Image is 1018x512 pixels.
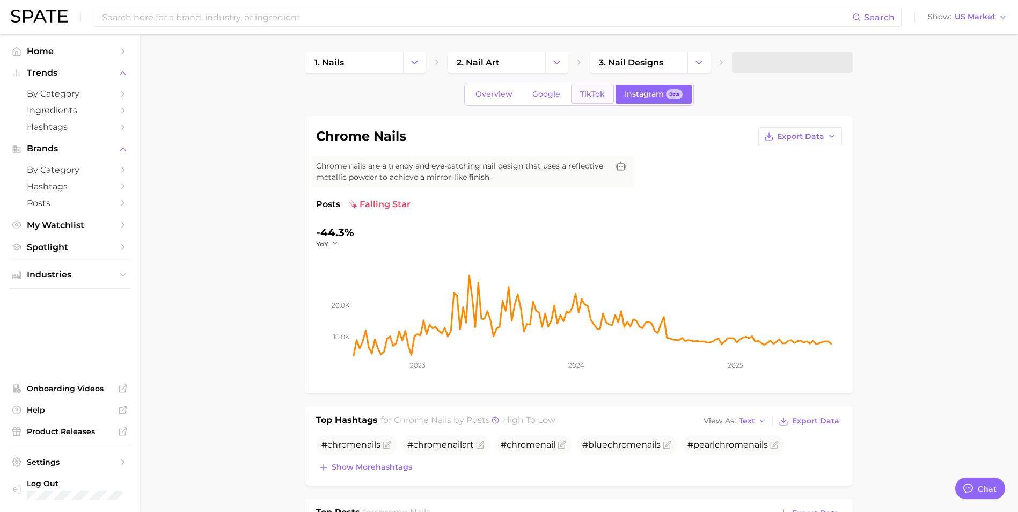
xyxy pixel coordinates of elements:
tspan: 2024 [568,361,584,369]
span: Export Data [777,132,824,141]
span: Home [27,46,113,56]
span: falling star [349,198,411,211]
a: by Category [9,162,131,178]
span: 1. nails [314,57,344,68]
span: chrome [413,440,447,450]
span: Product Releases [27,427,113,436]
button: Change Category [403,52,426,73]
span: My Watchlist [27,220,113,230]
span: Show more hashtags [332,463,412,472]
span: # nailart [407,440,474,450]
span: Brands [27,144,113,153]
span: chrome nails [394,415,451,425]
h2: for by Posts [380,414,555,429]
span: Chrome nails are a trendy and eye-catching nail design that uses a reflective metallic powder to ... [316,160,608,183]
button: View AsText [701,414,770,428]
span: nails [749,440,768,450]
a: Help [9,402,131,418]
a: Log out. Currently logged in with e-mail brittany@kirkerent.com. [9,476,131,503]
span: 3. nail designs [599,57,663,68]
a: Settings [9,454,131,470]
a: Product Releases [9,423,131,440]
span: Help [27,405,113,415]
span: #pearl [687,440,768,450]
img: SPATE [11,10,68,23]
button: Export Data [776,414,841,429]
tspan: 20.0k [332,301,350,309]
span: TikTok [580,90,605,99]
span: # [321,440,380,450]
h1: chrome nails [316,130,406,143]
button: Industries [9,267,131,283]
span: nails [361,440,380,450]
a: 1. nails [305,52,403,73]
button: Change Category [687,52,711,73]
button: Brands [9,141,131,157]
button: Flag as miscategorized or irrelevant [558,441,566,449]
a: Hashtags [9,119,131,135]
div: -44.3% [316,224,354,241]
tspan: 2025 [727,361,743,369]
a: Hashtags [9,178,131,195]
span: chrome [715,440,749,450]
span: Instagram [625,90,664,99]
span: YoY [316,239,328,248]
span: Search [864,12,895,23]
span: Ingredients [27,105,113,115]
span: high to low [503,415,555,425]
span: Industries [27,270,113,280]
span: View As [704,418,736,424]
input: Search here for a brand, industry, or ingredient [101,8,852,26]
a: TikTok [571,85,614,104]
span: by Category [27,165,113,175]
a: Spotlight [9,239,131,255]
button: Export Data [758,127,842,145]
span: nails [641,440,661,450]
span: Posts [316,198,340,211]
span: # nail [501,440,555,450]
span: by Category [27,89,113,99]
span: Show [928,14,951,20]
button: ShowUS Market [925,10,1010,24]
span: chrome [507,440,540,450]
a: 2. nail art [448,52,545,73]
a: My Watchlist [9,217,131,233]
span: Hashtags [27,122,113,132]
span: Google [532,90,560,99]
button: Flag as miscategorized or irrelevant [383,441,391,449]
span: Spotlight [27,242,113,252]
a: Ingredients [9,102,131,119]
span: chrome [327,440,361,450]
span: #blue [582,440,661,450]
span: Overview [475,90,512,99]
span: Onboarding Videos [27,384,113,393]
tspan: 2023 [409,361,425,369]
a: Onboarding Videos [9,381,131,397]
a: by Category [9,85,131,102]
a: Home [9,43,131,60]
a: InstagramBeta [616,85,692,104]
span: Trends [27,68,113,78]
span: Posts [27,198,113,208]
span: chrome [607,440,641,450]
button: Flag as miscategorized or irrelevant [770,441,779,449]
span: US Market [955,14,995,20]
span: 2. nail art [457,57,500,68]
h1: Top Hashtags [316,414,378,429]
button: Show morehashtags [316,460,415,475]
span: Log Out [27,479,122,488]
img: falling star [349,200,357,209]
a: 3. nail designs [590,52,687,73]
a: Google [523,85,569,104]
button: Flag as miscategorized or irrelevant [663,441,671,449]
a: Posts [9,195,131,211]
a: Overview [466,85,522,104]
button: Change Category [545,52,568,73]
span: Beta [669,90,679,99]
tspan: 10.0k [333,333,350,341]
span: Text [739,418,755,424]
button: Flag as miscategorized or irrelevant [476,441,485,449]
span: Export Data [792,416,839,426]
span: Hashtags [27,181,113,192]
span: Settings [27,457,113,467]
